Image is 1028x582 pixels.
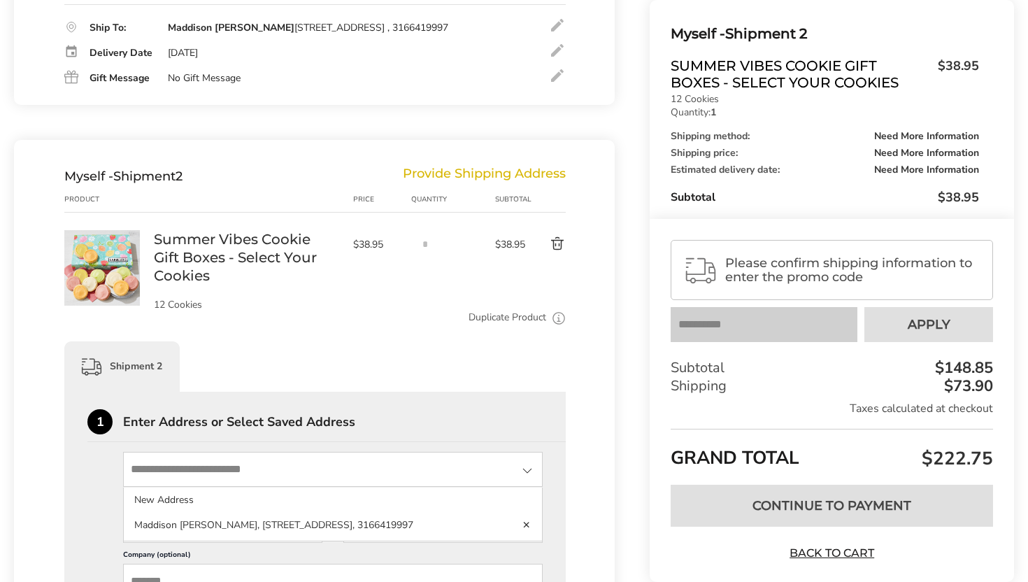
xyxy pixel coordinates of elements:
span: $38.95 [931,57,979,87]
span: Summer Vibes Cookie Gift Boxes - Select Your Cookies [671,57,931,91]
div: Subtotal [671,359,993,377]
div: 1 [87,409,113,434]
div: $73.90 [941,378,993,394]
span: $222.75 [918,446,993,471]
a: Summer Vibes Cookie Gift Boxes - Select Your Cookies [154,230,339,285]
div: Provide Shipping Address [403,169,566,184]
strong: Maddison [PERSON_NAME] [168,21,294,34]
span: Need More Information [874,132,979,141]
span: Myself - [671,25,725,42]
div: [STREET_ADDRESS] , 3166419997 [168,22,448,34]
div: [DATE] [168,47,198,59]
div: Estimated delivery date: [671,165,979,175]
div: Enter Address or Select Saved Address [123,416,566,428]
span: Myself - [64,169,113,184]
div: Delivery Date [90,48,154,58]
span: 2 [176,169,183,184]
div: Price [353,194,411,205]
div: Shipment [64,169,183,184]
strong: 1 [711,106,716,119]
button: Continue to Payment [671,485,993,527]
span: Need More Information [874,165,979,175]
img: Summer Vibes Cookie Gift Boxes - Select Your Cookies [64,230,140,306]
a: Duplicate Product [469,310,546,325]
div: Shipping [671,377,993,395]
a: Back to Cart [783,546,881,561]
p: 12 Cookies [154,300,339,310]
div: Quantity [411,194,495,205]
span: $38.95 [938,189,979,206]
span: Apply [908,318,950,331]
div: No Gift Message [168,72,241,85]
div: Shipment 2 [671,22,979,45]
span: $38.95 [495,238,527,251]
div: $148.85 [931,360,993,376]
a: Delete address [522,520,531,530]
div: Ship To: [90,23,154,33]
p: Quantity: [671,108,979,118]
div: Product [64,194,154,205]
div: Subtotal [671,189,979,206]
div: Shipping price: [671,148,979,158]
input: Quantity input [411,230,439,258]
button: Apply [864,307,993,342]
div: Gift Message [90,73,154,83]
div: Shipment 2 [64,341,180,392]
div: Subtotal [495,194,527,205]
div: Taxes calculated at checkout [671,401,993,416]
input: State [123,452,543,487]
li: New Address [124,488,542,513]
span: Please confirm shipping information to enter the promo code [725,256,980,284]
div: GRAND TOTAL [671,429,993,474]
button: Delete product [527,236,566,253]
span: Need More Information [874,148,979,158]
a: Summer Vibes Cookie Gift Boxes - Select Your Cookies$38.95 [671,57,979,91]
li: Maddison [PERSON_NAME], [STREET_ADDRESS], 3166419997 [124,513,542,538]
span: $38.95 [353,238,404,251]
label: Company (optional) [123,550,543,564]
p: 12 Cookies [671,94,979,104]
div: Shipping method: [671,132,979,141]
a: Summer Vibes Cookie Gift Boxes - Select Your Cookies [64,229,140,243]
